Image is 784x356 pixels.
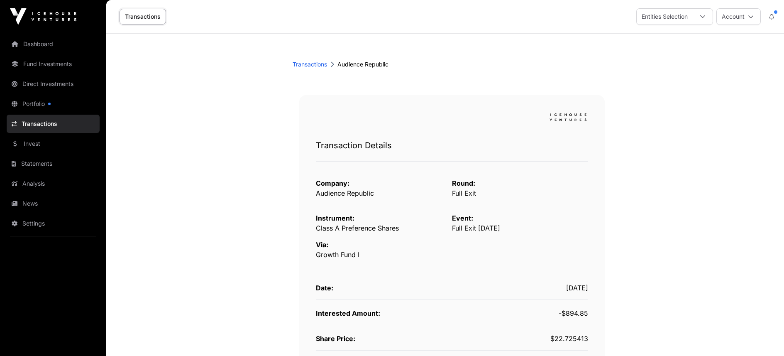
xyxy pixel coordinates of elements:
[120,9,166,25] a: Transactions
[452,214,473,222] span: Event:
[452,283,588,293] div: [DATE]
[452,308,588,318] div: -$894.85
[452,224,500,232] span: Full Exit [DATE]
[7,115,100,133] a: Transactions
[316,241,328,249] span: Via:
[316,334,355,343] span: Share Price:
[637,9,693,25] div: Entities Selection
[293,60,327,69] a: Transactions
[316,140,588,151] h1: Transaction Details
[316,284,333,292] span: Date:
[548,112,588,123] img: logo
[293,60,598,69] div: Audience Republic
[7,135,100,153] a: Invest
[316,179,349,187] span: Company:
[7,35,100,53] a: Dashboard
[7,75,100,93] a: Direct Investments
[10,8,76,25] img: Icehouse Ventures Logo
[316,250,359,259] a: Growth Fund I
[7,174,100,193] a: Analysis
[316,224,399,232] span: Class A Preference Shares
[7,95,100,113] a: Portfolio
[7,214,100,233] a: Settings
[452,334,588,344] div: $22.725413
[316,189,374,197] a: Audience Republic
[716,8,761,25] button: Account
[316,309,380,317] span: Interested Amount:
[452,189,476,197] span: Full Exit
[7,194,100,213] a: News
[7,55,100,73] a: Fund Investments
[7,155,100,173] a: Statements
[452,179,475,187] span: Round:
[742,316,784,356] iframe: Chat Widget
[316,214,354,222] span: Instrument:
